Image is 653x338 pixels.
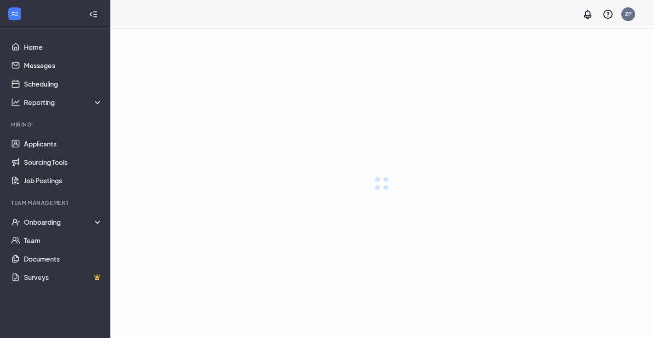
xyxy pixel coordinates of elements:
a: Applicants [24,134,103,153]
a: SurveysCrown [24,268,103,286]
svg: Notifications [582,9,593,20]
a: Scheduling [24,75,103,93]
a: Sourcing Tools [24,153,103,171]
div: ZP [625,10,632,18]
a: Documents [24,250,103,268]
svg: WorkstreamLogo [10,9,19,18]
div: Hiring [11,121,101,128]
svg: QuestionInfo [602,9,613,20]
svg: Collapse [89,10,98,19]
a: Home [24,38,103,56]
svg: Analysis [11,98,20,107]
div: Onboarding [24,217,103,227]
a: Team [24,231,103,250]
svg: UserCheck [11,217,20,227]
div: Reporting [24,98,103,107]
a: Messages [24,56,103,75]
div: Team Management [11,199,101,207]
a: Job Postings [24,171,103,190]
